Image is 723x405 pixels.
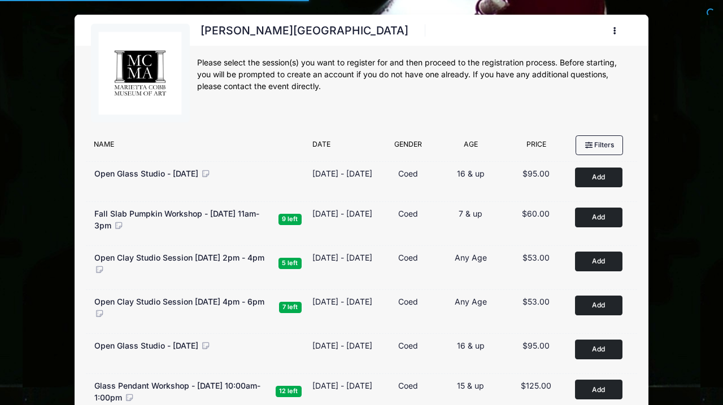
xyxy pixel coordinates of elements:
[398,253,418,262] span: Coed
[94,169,198,178] span: Open Glass Studio - [DATE]
[459,209,482,218] span: 7 & up
[88,139,307,155] div: Name
[438,139,503,155] div: Age
[94,253,264,262] span: Open Clay Studio Session [DATE] 2pm - 4pm
[197,57,632,93] div: Please select the session(s) you want to register for and then proceed to the registration proces...
[98,31,182,116] img: logo
[94,209,259,230] span: Fall Slab Pumpkin Workshop - [DATE] 11am-3pm
[575,168,622,187] button: Add
[575,340,622,359] button: Add
[398,169,418,178] span: Coed
[398,381,418,390] span: Coed
[307,139,378,155] div: Date
[312,252,372,263] div: [DATE] - [DATE]
[276,386,302,397] span: 12 left
[504,139,569,155] div: Price
[279,302,302,312] span: 7 left
[398,209,418,218] span: Coed
[575,252,622,271] button: Add
[94,297,264,306] span: Open Clay Studio Session [DATE] 4pm - 6pm
[278,214,302,224] span: 9 left
[312,380,372,391] div: [DATE] - [DATE]
[455,253,487,262] span: Any Age
[94,341,198,350] span: Open Glass Studio - [DATE]
[575,380,622,399] button: Add
[522,253,550,262] span: $53.00
[575,208,622,227] button: Add
[522,297,550,306] span: $53.00
[312,340,372,351] div: [DATE] - [DATE]
[455,297,487,306] span: Any Age
[312,168,372,179] div: [DATE] - [DATE]
[94,381,260,402] span: Glass Pendant Workshop - [DATE] 10:00am-1:00pm
[398,341,418,350] span: Coed
[457,341,485,350] span: 16 & up
[278,258,302,268] span: 5 left
[312,208,372,219] div: [DATE] - [DATE]
[521,381,551,390] span: $125.00
[522,209,550,218] span: $60.00
[575,296,622,315] button: Add
[378,139,438,155] div: Gender
[457,169,485,178] span: 16 & up
[576,135,623,155] button: Filters
[312,296,372,307] div: [DATE] - [DATE]
[522,341,550,350] span: $95.00
[398,297,418,306] span: Coed
[197,21,412,41] h1: [PERSON_NAME][GEOGRAPHIC_DATA]
[457,381,484,390] span: 15 & up
[522,169,550,178] span: $95.00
